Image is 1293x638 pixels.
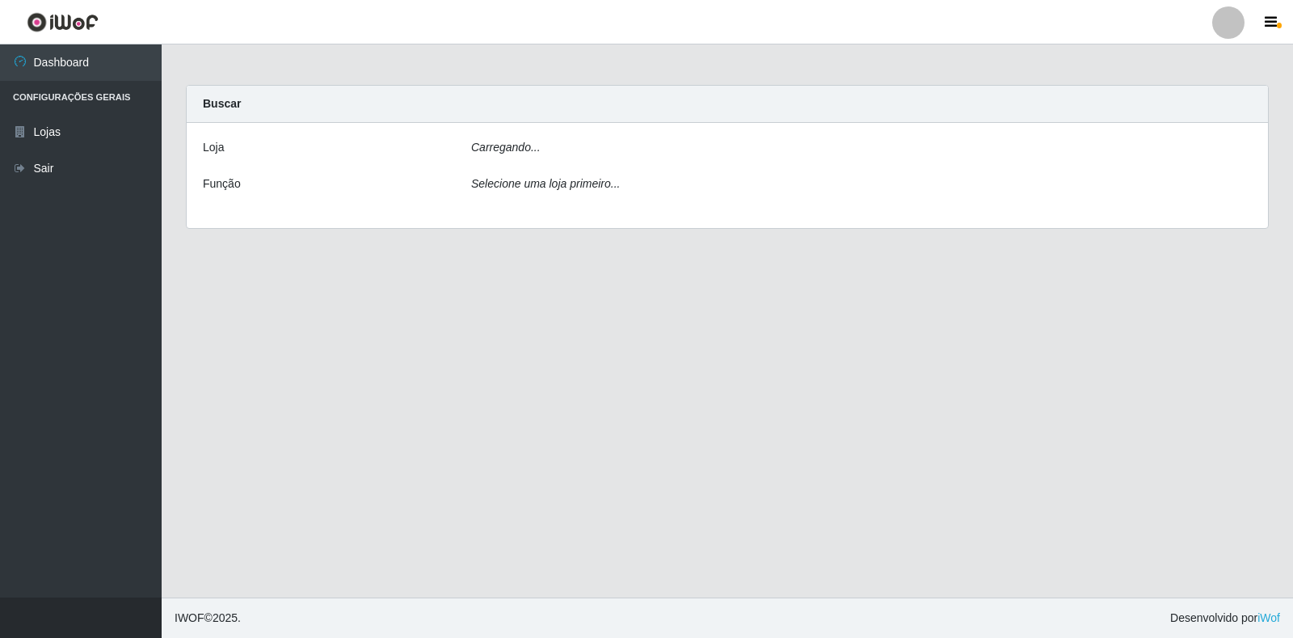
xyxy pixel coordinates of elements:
[27,12,99,32] img: CoreUI Logo
[471,177,620,190] i: Selecione uma loja primeiro...
[1257,611,1280,624] a: iWof
[203,97,241,110] strong: Buscar
[203,139,224,156] label: Loja
[175,610,241,627] span: © 2025 .
[471,141,541,154] i: Carregando...
[203,175,241,192] label: Função
[1170,610,1280,627] span: Desenvolvido por
[175,611,204,624] span: IWOF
